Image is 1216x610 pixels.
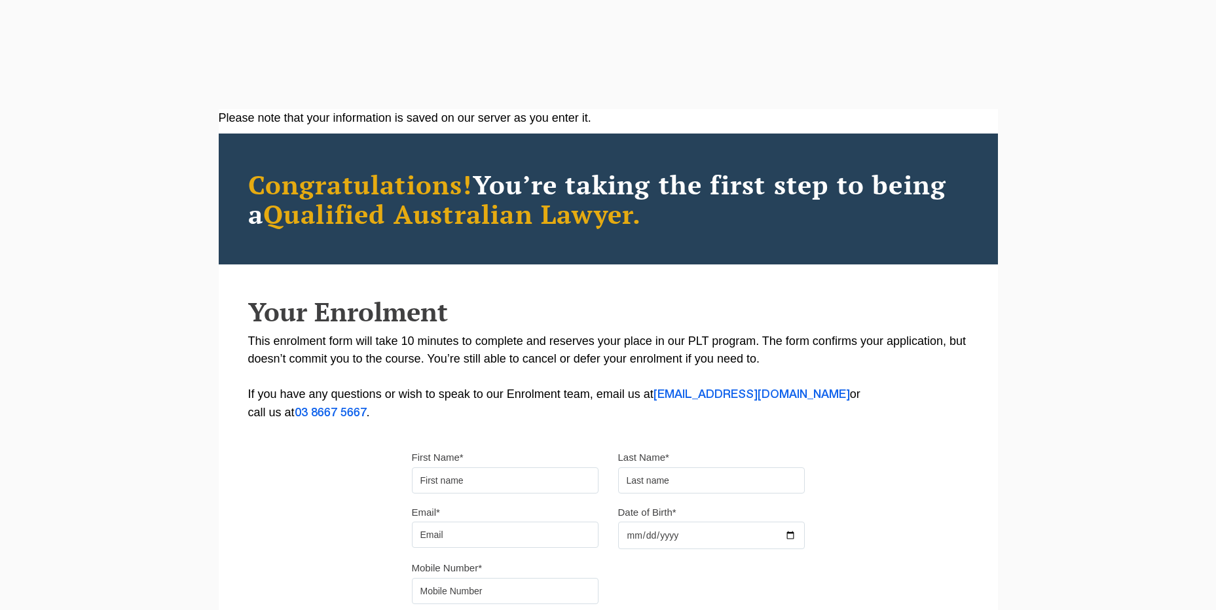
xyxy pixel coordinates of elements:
label: Mobile Number* [412,562,483,575]
a: 03 8667 5667 [295,408,367,418]
input: First name [412,467,599,493]
h2: You’re taking the first step to being a [248,170,968,228]
input: Email [412,522,599,548]
label: Date of Birth* [618,506,676,519]
div: Please note that your information is saved on our server as you enter it. [219,109,998,127]
input: Last name [618,467,805,493]
label: First Name* [412,451,464,464]
a: [EMAIL_ADDRESS][DOMAIN_NAME] [654,389,850,400]
span: Qualified Australian Lawyer. [263,196,642,231]
p: This enrolment form will take 10 minutes to complete and reserves your place in our PLT program. ... [248,332,968,422]
h2: Your Enrolment [248,297,968,326]
span: Congratulations! [248,167,473,202]
input: Mobile Number [412,578,599,604]
label: Email* [412,506,440,519]
label: Last Name* [618,451,669,464]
